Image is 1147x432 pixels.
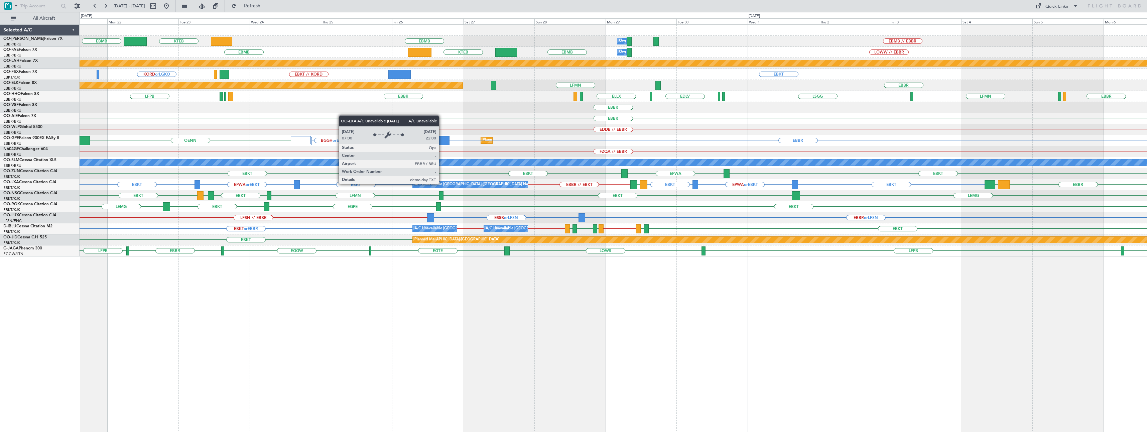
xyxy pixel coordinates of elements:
[619,36,664,46] div: Owner Melsbroek Air Base
[107,18,178,24] div: Mon 22
[3,136,59,140] a: OO-GPEFalcon 900EX EASy II
[3,53,21,58] a: EBBR/BRU
[3,114,36,118] a: OO-AIEFalcon 7X
[3,81,37,85] a: OO-ELKFalcon 8X
[3,119,21,124] a: EBBR/BRU
[7,13,73,24] button: All Aircraft
[3,202,57,206] a: OO-ROKCessna Citation CJ4
[3,185,20,190] a: EBKT/KJK
[606,18,677,24] div: Mon 29
[392,18,463,24] div: Fri 26
[3,152,21,157] a: EBBR/BRU
[619,47,664,57] div: Owner Melsbroek Air Base
[20,1,59,11] input: Trip Account
[414,235,492,245] div: Planned Maint Kortrijk-[GEOGRAPHIC_DATA]
[3,213,56,217] a: OO-LUXCessna Citation CJ4
[3,141,21,146] a: EBBR/BRU
[3,246,19,250] span: G-JAGA
[3,147,48,151] a: N604GFChallenger 604
[238,4,266,8] span: Refresh
[3,136,19,140] span: OO-GPE
[463,18,534,24] div: Sat 27
[3,70,37,74] a: OO-FSXFalcon 7X
[676,18,748,24] div: Tue 30
[3,251,23,256] a: EGGW/LTN
[3,37,44,41] span: OO-[PERSON_NAME]
[3,64,21,69] a: EBBR/BRU
[250,18,321,24] div: Wed 24
[3,202,20,206] span: OO-ROK
[3,86,21,91] a: EBBR/BRU
[81,13,92,19] div: [DATE]
[3,92,21,96] span: OO-HHO
[3,48,19,52] span: OO-FAE
[3,229,20,234] a: EBKT/KJK
[3,59,38,63] a: OO-LAHFalcon 7X
[3,224,16,228] span: D-IBLU
[3,224,52,228] a: D-IBLUCessna Citation M2
[3,125,42,129] a: OO-WLPGlobal 5500
[3,125,20,129] span: OO-WLP
[1032,1,1081,11] button: Quick Links
[748,18,819,24] div: Wed 1
[3,97,21,102] a: EBBR/BRU
[228,1,268,11] button: Refresh
[3,92,39,96] a: OO-HHOFalcon 8X
[3,103,19,107] span: OO-VSF
[1045,3,1068,10] div: Quick Links
[114,3,145,9] span: [DATE] - [DATE]
[3,180,56,184] a: OO-LXACessna Citation CJ4
[3,191,57,195] a: OO-NSGCessna Citation CJ4
[3,103,37,107] a: OO-VSFFalcon 8X
[414,235,499,245] div: null [GEOGRAPHIC_DATA]-[GEOGRAPHIC_DATA]
[3,114,18,118] span: OO-AIE
[3,163,21,168] a: EBBR/BRU
[3,235,47,239] a: OO-JIDCessna CJ1 525
[3,213,19,217] span: OO-LUX
[178,18,250,24] div: Tue 23
[414,180,539,190] div: A/C Unavailable [GEOGRAPHIC_DATA] ([GEOGRAPHIC_DATA] National)
[3,70,19,74] span: OO-FSX
[961,18,1032,24] div: Sat 4
[3,37,62,41] a: OO-[PERSON_NAME]Falcon 7X
[321,18,392,24] div: Thu 25
[3,191,20,195] span: OO-NSG
[17,16,71,21] span: All Aircraft
[3,158,19,162] span: OO-SLM
[3,180,19,184] span: OO-LXA
[3,48,37,52] a: OO-FAEFalcon 7X
[3,246,42,250] a: G-JAGAPhenom 300
[3,75,20,80] a: EBKT/KJK
[3,218,22,223] a: LFSN/ENC
[3,169,57,173] a: OO-ZUNCessna Citation CJ4
[486,224,592,234] div: A/C Unavailable [GEOGRAPHIC_DATA]-[GEOGRAPHIC_DATA]
[3,169,20,173] span: OO-ZUN
[749,13,760,19] div: [DATE]
[3,207,20,212] a: EBKT/KJK
[3,108,21,113] a: EBBR/BRU
[483,135,604,145] div: Planned Maint [GEOGRAPHIC_DATA] ([GEOGRAPHIC_DATA] National)
[3,240,20,245] a: EBKT/KJK
[3,174,20,179] a: EBKT/KJK
[3,42,21,47] a: EBBR/BRU
[1032,18,1104,24] div: Sun 5
[3,147,19,151] span: N604GF
[3,158,56,162] a: OO-SLMCessna Citation XLS
[3,59,19,63] span: OO-LAH
[534,18,606,24] div: Sun 28
[819,18,890,24] div: Thu 2
[890,18,961,24] div: Fri 3
[414,224,539,234] div: A/C Unavailable [GEOGRAPHIC_DATA] ([GEOGRAPHIC_DATA] National)
[3,196,20,201] a: EBKT/KJK
[3,81,18,85] span: OO-ELK
[3,235,17,239] span: OO-JID
[3,130,21,135] a: EBBR/BRU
